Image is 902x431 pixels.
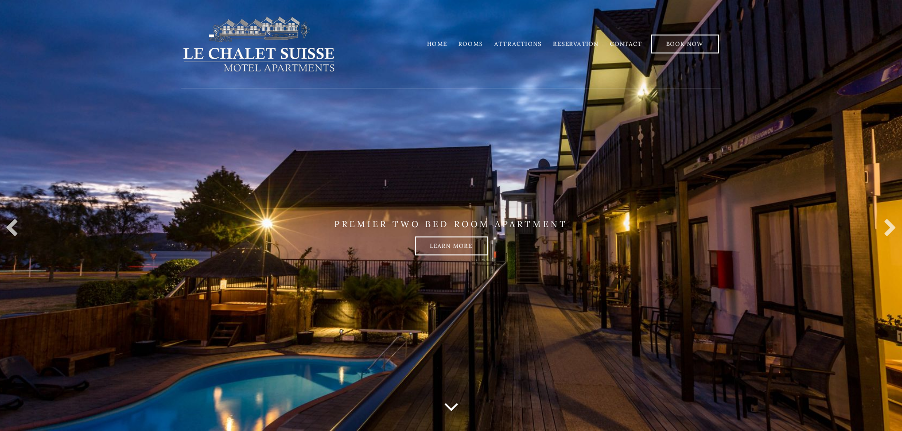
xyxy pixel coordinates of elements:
[458,40,483,47] a: Rooms
[181,219,721,229] p: PREMIER TWO BED ROOM APARTMENT
[427,40,447,47] a: Home
[610,40,642,47] a: Contact
[181,16,336,72] img: lechaletsuisse
[651,35,719,53] a: Book Now
[553,40,598,47] a: Reservation
[494,40,542,47] a: Attractions
[415,236,488,255] a: Learn more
